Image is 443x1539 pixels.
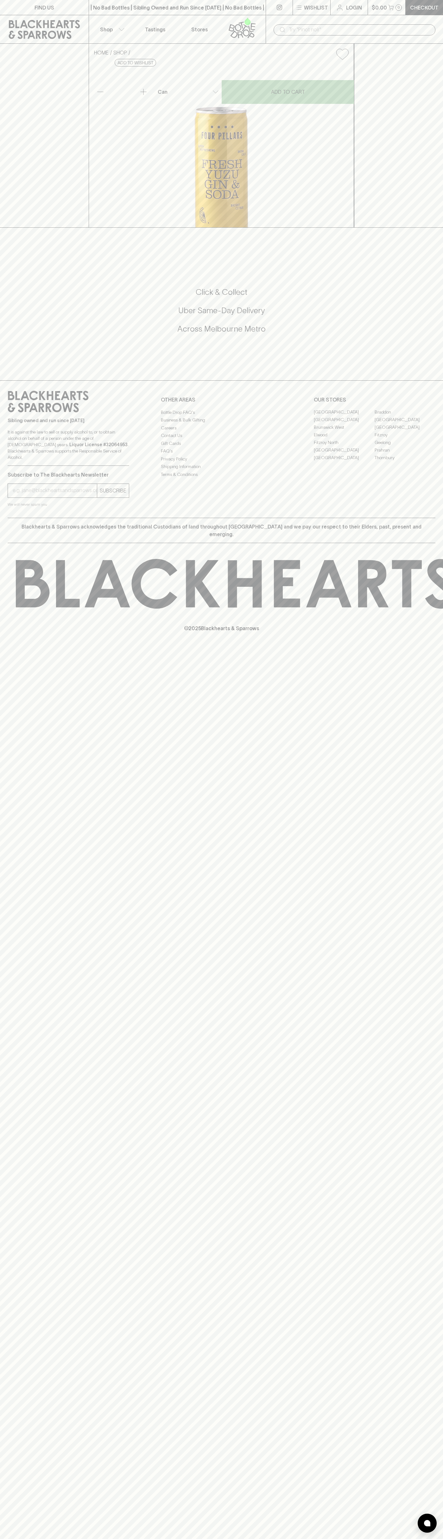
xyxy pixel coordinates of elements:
[410,4,439,11] p: Checkout
[314,439,375,446] a: Fitzroy North
[161,416,282,424] a: Business & Bulk Gifting
[161,424,282,432] a: Careers
[161,396,282,403] p: OTHER AREAS
[289,25,430,35] input: Try "Pinot noir"
[89,65,354,227] img: 32041.png
[13,485,97,496] input: e.g. jane@blackheartsandsparrows.com.au
[8,262,435,368] div: Call to action block
[222,80,354,104] button: ADD TO CART
[94,50,109,55] a: HOME
[69,442,128,447] strong: Liquor License #32064953
[375,408,435,416] a: Braddon
[375,454,435,462] a: Thornbury
[161,471,282,478] a: Terms & Conditions
[35,4,54,11] p: FIND US
[375,416,435,424] a: [GEOGRAPHIC_DATA]
[89,15,133,43] button: Shop
[145,26,165,33] p: Tastings
[314,396,435,403] p: OUR STORES
[8,417,129,424] p: Sibling owned and run since [DATE]
[161,440,282,447] a: Gift Cards
[314,446,375,454] a: [GEOGRAPHIC_DATA]
[12,523,431,538] p: Blackhearts & Sparrows acknowledges the traditional Custodians of land throughout [GEOGRAPHIC_DAT...
[375,446,435,454] a: Prahran
[8,429,129,460] p: It is against the law to sell or supply alcohol to, or to obtain alcohol on behalf of a person un...
[372,4,387,11] p: $0.00
[161,463,282,471] a: Shipping Information
[375,439,435,446] a: Geelong
[334,46,351,62] button: Add to wishlist
[314,424,375,431] a: Brunswick West
[161,408,282,416] a: Bottle Drop FAQ's
[8,287,435,297] h5: Click & Collect
[161,432,282,440] a: Contact Us
[158,88,168,96] p: Can
[100,26,113,33] p: Shop
[8,471,129,478] p: Subscribe to The Blackhearts Newsletter
[177,15,222,43] a: Stores
[100,487,126,494] p: SUBSCRIBE
[424,1520,430,1526] img: bubble-icon
[97,484,129,497] button: SUBSCRIBE
[8,305,435,316] h5: Uber Same-Day Delivery
[191,26,208,33] p: Stores
[397,6,400,9] p: 0
[113,50,127,55] a: SHOP
[375,431,435,439] a: Fitzroy
[314,431,375,439] a: Elwood
[155,85,221,98] div: Can
[314,454,375,462] a: [GEOGRAPHIC_DATA]
[8,501,129,508] p: We will never spam you
[133,15,177,43] a: Tastings
[314,408,375,416] a: [GEOGRAPHIC_DATA]
[346,4,362,11] p: Login
[304,4,328,11] p: Wishlist
[161,455,282,463] a: Privacy Policy
[161,447,282,455] a: FAQ's
[375,424,435,431] a: [GEOGRAPHIC_DATA]
[271,88,305,96] p: ADD TO CART
[8,324,435,334] h5: Across Melbourne Metro
[314,416,375,424] a: [GEOGRAPHIC_DATA]
[115,59,156,66] button: Add to wishlist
